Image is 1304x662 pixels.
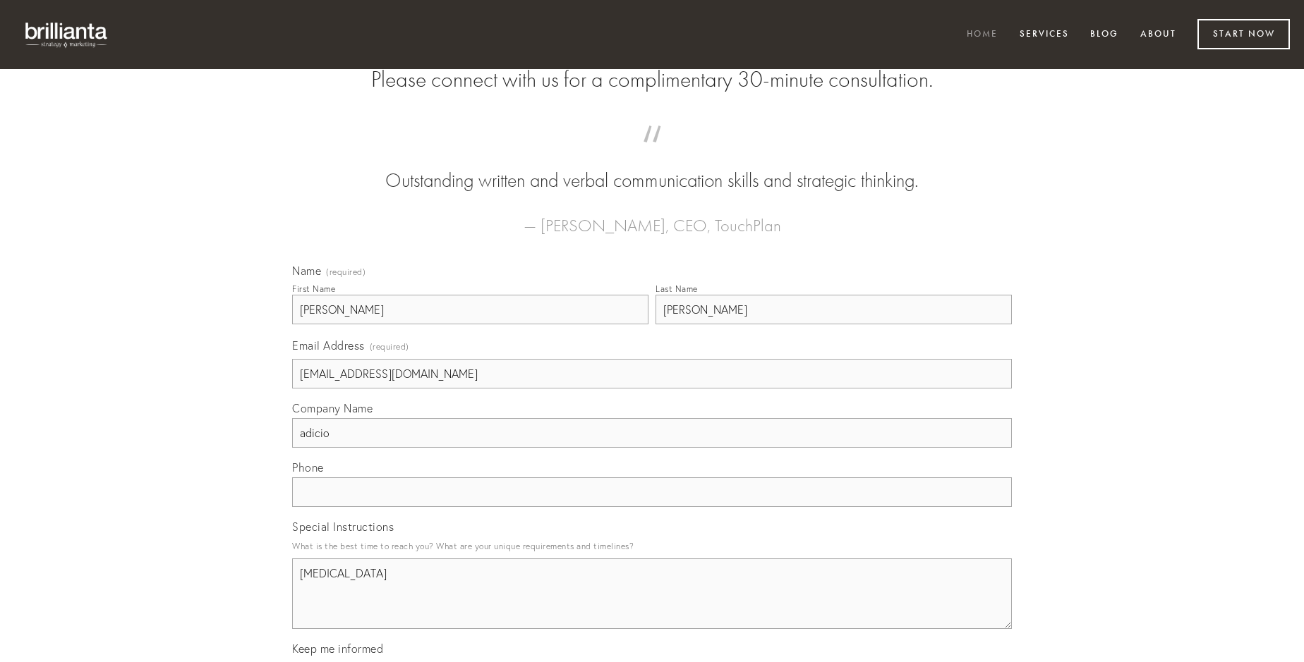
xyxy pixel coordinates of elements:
[958,23,1007,47] a: Home
[315,140,989,195] blockquote: Outstanding written and verbal communication skills and strategic thinking.
[315,195,989,240] figcaption: — [PERSON_NAME], CEO, TouchPlan
[370,337,409,356] span: (required)
[326,268,366,276] span: (required)
[14,14,120,55] img: brillianta - research, strategy, marketing
[656,283,698,294] div: Last Name
[292,264,321,278] span: Name
[292,642,383,656] span: Keep me informed
[1131,23,1185,47] a: About
[292,460,324,474] span: Phone
[292,283,335,294] div: First Name
[315,140,989,167] span: “
[1010,23,1078,47] a: Services
[292,66,1012,93] h2: Please connect with us for a complimentary 30-minute consultation.
[292,520,394,534] span: Special Instructions
[292,401,373,415] span: Company Name
[292,338,365,353] span: Email Address
[292,558,1012,629] textarea: [MEDICAL_DATA]
[1081,23,1128,47] a: Blog
[1197,19,1290,49] a: Start Now
[292,537,1012,556] p: What is the best time to reach you? What are your unique requirements and timelines?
